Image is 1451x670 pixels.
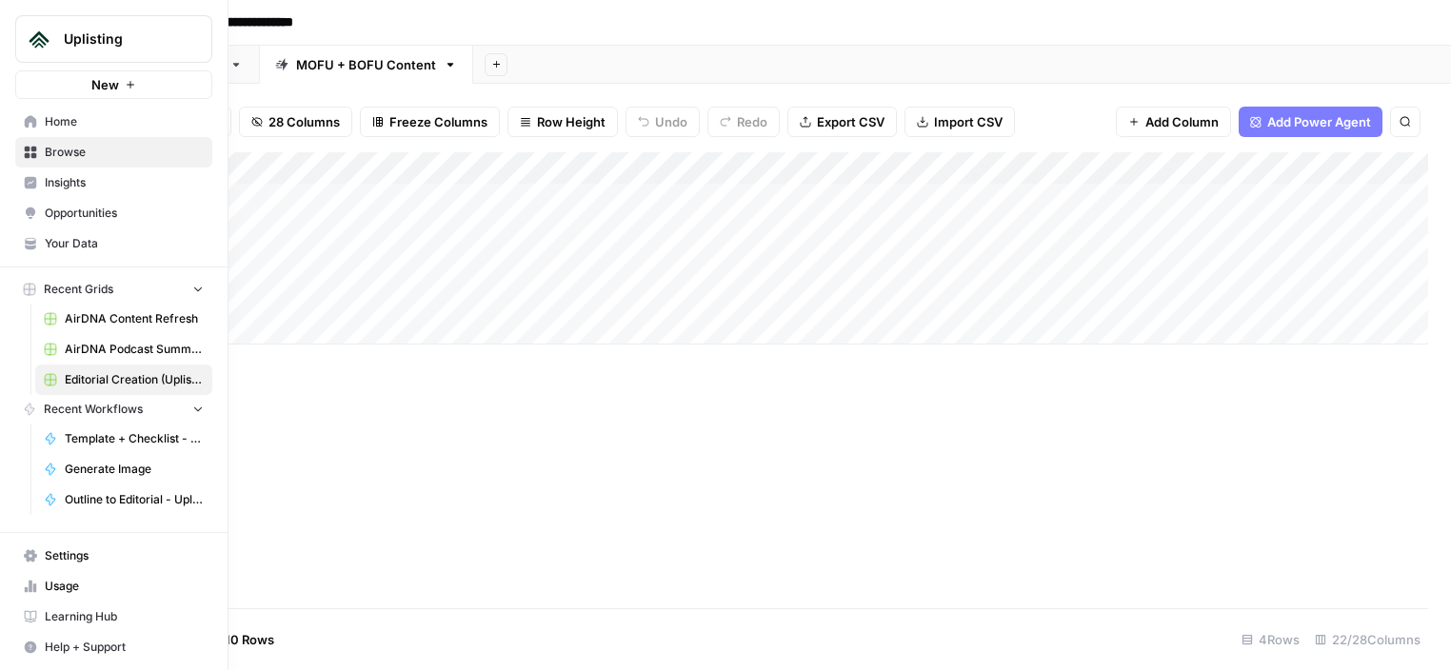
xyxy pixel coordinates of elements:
button: 28 Columns [239,107,352,137]
span: Editorial Creation (Uplisting) [65,371,204,388]
span: Home [45,113,204,130]
button: Undo [626,107,700,137]
a: Settings [15,541,212,571]
button: Import CSV [904,107,1015,137]
span: New [91,75,119,94]
span: Redo [737,112,767,131]
button: Export CSV [787,107,897,137]
div: 22/28 Columns [1307,624,1428,655]
span: Your Data [45,235,204,252]
span: Export CSV [817,112,885,131]
span: Import CSV [934,112,1003,131]
span: Template + Checklist - Keyword to Outline [65,430,204,447]
span: Usage [45,578,204,595]
div: MOFU + BOFU Content [296,55,436,74]
a: Insights [15,167,212,198]
span: Opportunities [45,205,204,222]
a: AirDNA Podcast Summary Grid [35,334,212,365]
button: Workspace: Uplisting [15,15,212,63]
a: Your Data [15,228,212,259]
button: New [15,70,212,99]
span: Outline to Editorial - Uplisting [65,491,204,508]
span: 28 Columns [268,112,340,131]
a: Browse [15,137,212,167]
span: Learning Hub [45,608,204,625]
span: AirDNA Podcast Summary Grid [65,341,204,358]
span: AirDNA Content Refresh [65,310,204,327]
span: Insights [45,174,204,191]
a: Template + Checklist - Keyword to Outline [35,424,212,454]
a: Editorial Creation (Uplisting) [35,365,212,395]
span: Add Power Agent [1267,112,1371,131]
button: Recent Workflows [15,395,212,424]
span: Settings [45,547,204,564]
span: Uplisting [64,30,179,49]
span: Add 10 Rows [198,630,274,649]
a: Outline to Editorial - Uplisting [35,484,212,515]
span: Recent Workflows [44,401,143,418]
a: Generate Image [35,454,212,484]
button: Recent Grids [15,275,212,304]
span: Freeze Columns [389,112,487,131]
button: Row Height [507,107,618,137]
span: Recent Grids [44,281,113,298]
button: Add Column [1116,107,1231,137]
button: Redo [707,107,780,137]
span: Browse [45,144,204,161]
span: Add Column [1145,112,1219,131]
span: Generate Image [65,461,204,478]
a: Usage [15,571,212,601]
button: Help + Support [15,632,212,662]
img: Uplisting Logo [22,22,56,56]
a: Opportunities [15,198,212,228]
span: Help + Support [45,639,204,656]
span: Row Height [537,112,606,131]
div: 4 Rows [1234,624,1307,655]
a: AirDNA Content Refresh [35,304,212,334]
span: Undo [655,112,687,131]
a: Learning Hub [15,601,212,632]
a: MOFU + BOFU Content [259,46,473,84]
button: Add Power Agent [1239,107,1382,137]
button: Freeze Columns [360,107,500,137]
a: Home [15,107,212,137]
